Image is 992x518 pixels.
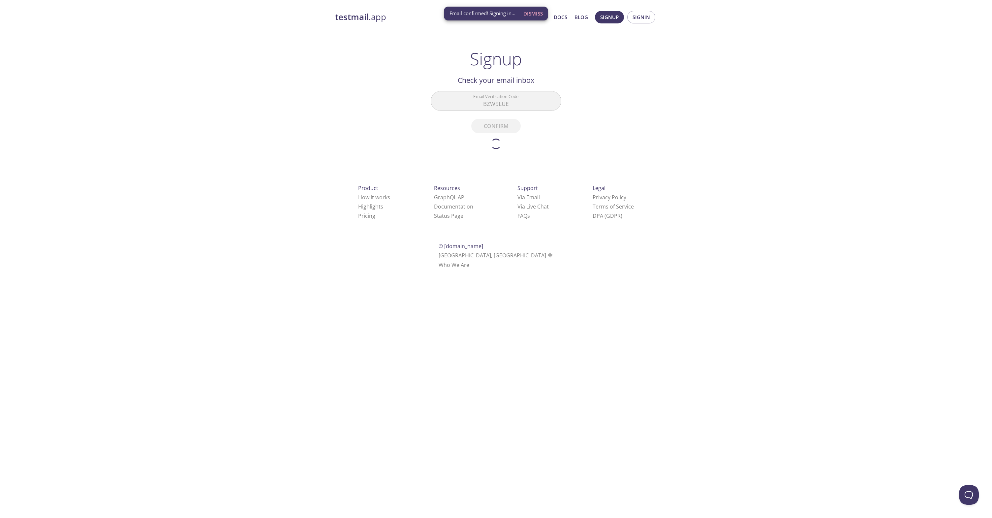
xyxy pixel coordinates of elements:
h2: Check your email inbox [431,75,561,86]
iframe: Help Scout Beacon - Open [959,485,979,505]
a: testmail.app [335,12,490,23]
span: Support [517,184,538,192]
span: Signup [600,13,619,21]
button: Signin [627,11,655,23]
a: Documentation [434,203,473,210]
a: Docs [554,13,567,21]
strong: testmail [335,11,369,23]
a: Who We Are [439,261,469,269]
a: Via Email [517,194,540,201]
a: Via Live Chat [517,203,549,210]
a: Privacy Policy [593,194,626,201]
a: FAQ [517,212,530,219]
span: [GEOGRAPHIC_DATA], [GEOGRAPHIC_DATA] [439,252,554,259]
a: Terms of Service [593,203,634,210]
span: Resources [434,184,460,192]
button: Signup [595,11,624,23]
span: Legal [593,184,605,192]
a: Status Page [434,212,463,219]
a: GraphQL API [434,194,466,201]
button: Dismiss [521,7,545,20]
span: © [DOMAIN_NAME] [439,243,483,250]
a: Pricing [358,212,375,219]
span: Dismiss [523,9,543,18]
span: Email confirmed! Signing in... [449,10,515,17]
a: Blog [574,13,588,21]
span: Signin [633,13,650,21]
h1: Signup [470,49,522,69]
a: DPA (GDPR) [593,212,622,219]
a: How it works [358,194,390,201]
span: Product [358,184,378,192]
span: s [527,212,530,219]
a: Highlights [358,203,383,210]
